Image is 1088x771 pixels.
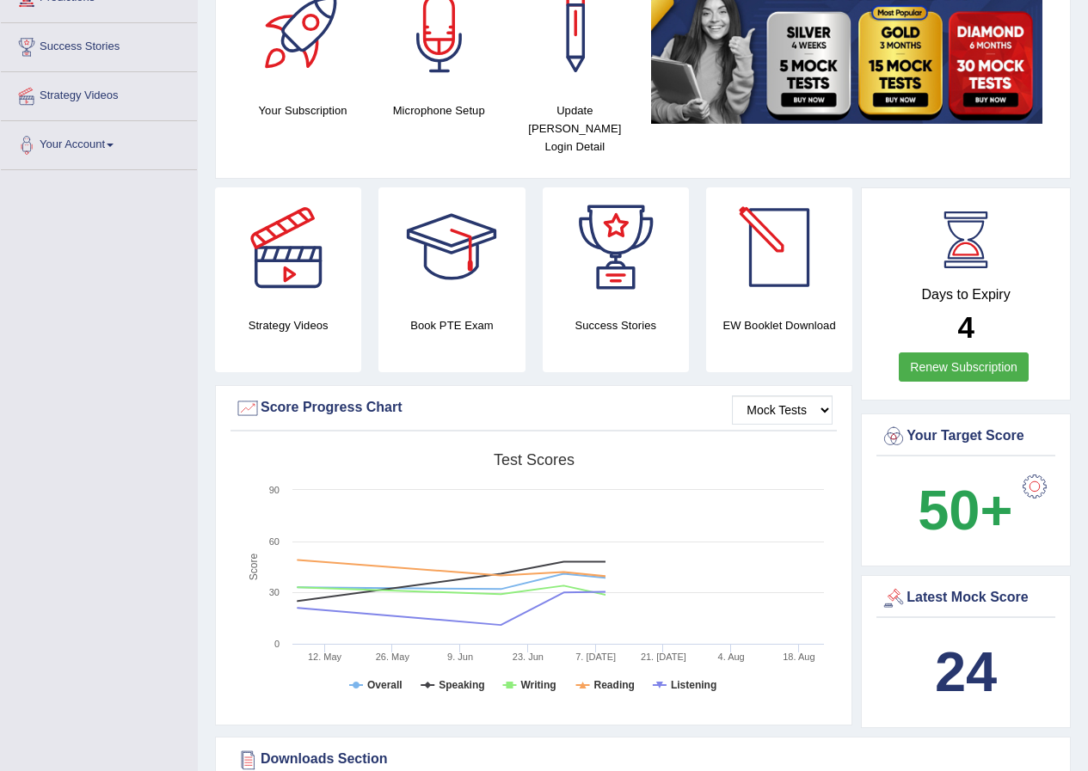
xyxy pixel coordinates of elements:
text: 90 [269,485,280,495]
h4: Book PTE Exam [378,316,525,334]
h4: Update [PERSON_NAME] Login Detail [515,101,634,156]
tspan: Reading [594,679,635,691]
h4: Microphone Setup [379,101,498,119]
div: Latest Mock Score [881,585,1051,611]
h4: Days to Expiry [881,287,1051,303]
tspan: Writing [520,679,556,691]
h4: Your Subscription [243,101,362,119]
text: 60 [269,536,280,547]
a: Strategy Videos [1,72,197,115]
tspan: 12. May [308,652,342,662]
b: 50+ [918,479,1012,542]
a: Renew Subscription [899,352,1029,382]
tspan: Overall [367,679,403,691]
tspan: Test scores [494,451,575,468]
h4: EW Booklet Download [706,316,852,334]
tspan: 7. [DATE] [575,652,616,662]
tspan: Listening [671,679,716,691]
h4: Success Stories [543,316,689,334]
a: Your Account [1,121,197,164]
text: 0 [274,639,280,649]
div: Your Target Score [881,424,1051,450]
a: Success Stories [1,23,197,66]
div: Score Progress Chart [235,395,833,421]
h4: Strategy Videos [215,316,361,334]
tspan: Score [248,554,260,581]
tspan: 18. Aug [783,652,814,662]
tspan: 23. Jun [513,652,544,662]
tspan: 21. [DATE] [641,652,686,662]
tspan: 9. Jun [447,652,473,662]
text: 30 [269,587,280,597]
tspan: 4. Aug [718,652,745,662]
b: 4 [957,310,974,344]
b: 24 [935,640,997,703]
tspan: Speaking [439,679,484,691]
tspan: 26. May [376,652,410,662]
